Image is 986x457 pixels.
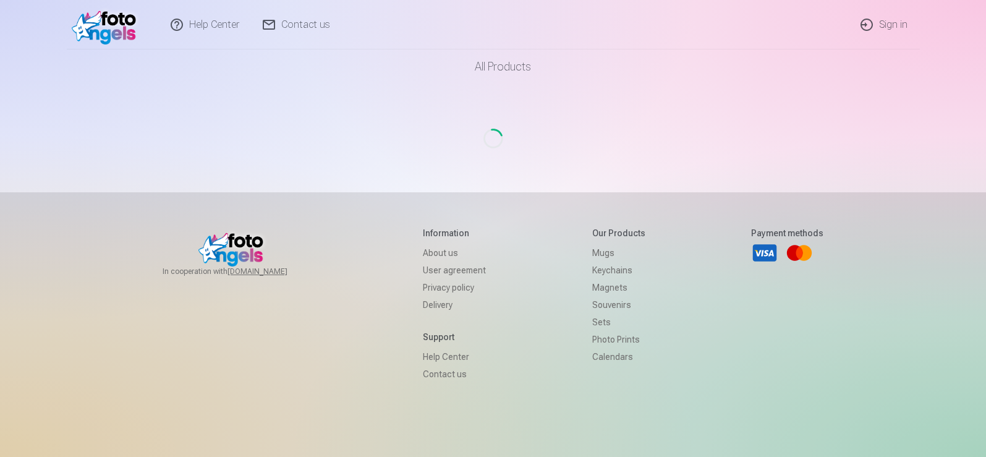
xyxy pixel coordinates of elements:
a: About us [423,244,486,262]
a: Mastercard [786,239,813,267]
a: All products [440,49,546,84]
a: Magnets [592,279,645,296]
a: Privacy policy [423,279,486,296]
a: Delivery [423,296,486,314]
h5: Support [423,331,486,343]
a: Calendars [592,348,645,365]
a: Sets [592,314,645,331]
a: Mugs [592,244,645,262]
span: In cooperation with [163,267,317,276]
a: Souvenirs [592,296,645,314]
a: [DOMAIN_NAME] [227,267,317,276]
h5: Information [423,227,486,239]
a: Keychains [592,262,645,279]
h5: Our products [592,227,645,239]
h5: Payment methods [751,227,823,239]
a: Contact us [423,365,486,383]
a: User agreement [423,262,486,279]
a: Visa [751,239,778,267]
img: /fa1 [72,5,143,45]
a: Help Center [423,348,486,365]
a: Photo prints [592,331,645,348]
